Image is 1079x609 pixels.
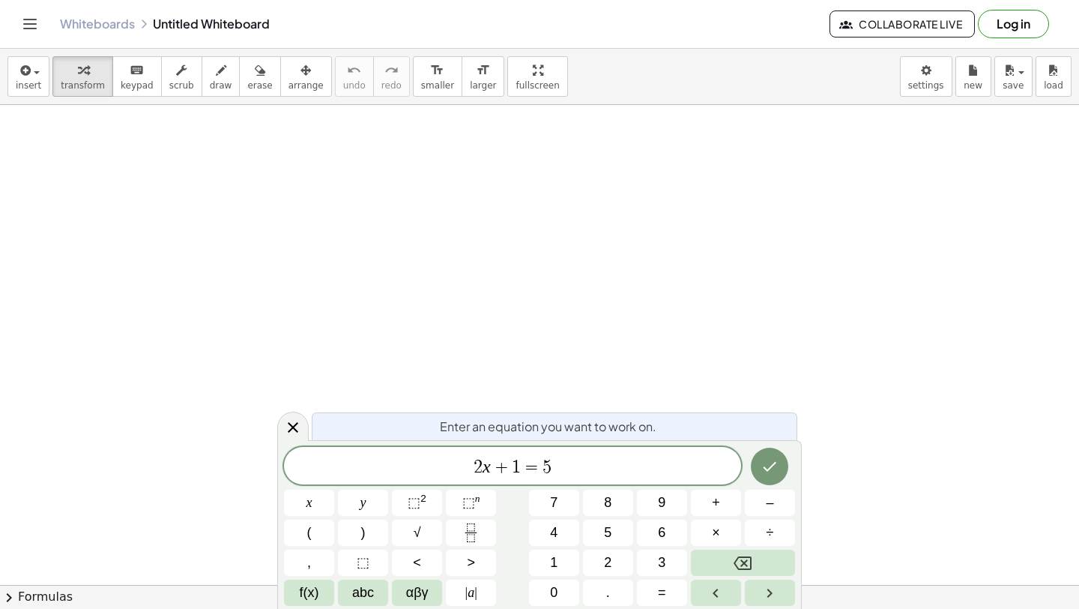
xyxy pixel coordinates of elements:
[392,580,442,606] button: Greek alphabet
[384,61,399,79] i: redo
[161,56,202,97] button: scrub
[210,80,232,91] span: draw
[338,490,388,516] button: y
[18,12,42,36] button: Toggle navigation
[284,520,334,546] button: (
[338,520,388,546] button: )
[284,580,334,606] button: Functions
[361,523,366,543] span: )
[335,56,374,97] button: undoundo
[751,448,788,485] button: Done
[542,458,551,476] span: 5
[516,80,559,91] span: fullscreen
[550,493,557,513] span: 7
[483,457,491,476] var: x
[964,80,982,91] span: new
[637,550,687,576] button: 3
[16,80,41,91] span: insert
[381,80,402,91] span: redo
[373,56,410,97] button: redoredo
[284,550,334,576] button: ,
[491,458,513,476] span: +
[430,61,444,79] i: format_size
[300,583,319,603] span: f(x)
[130,61,144,79] i: keyboard
[338,580,388,606] button: Alphabet
[288,80,324,91] span: arrange
[343,80,366,91] span: undo
[767,523,774,543] span: ÷
[583,580,633,606] button: .
[529,490,579,516] button: 7
[658,493,665,513] span: 9
[446,520,496,546] button: Fraction
[357,553,369,573] span: ⬚
[476,61,490,79] i: format_size
[462,56,504,97] button: format_sizelarger
[550,583,557,603] span: 0
[550,523,557,543] span: 4
[529,520,579,546] button: 4
[392,490,442,516] button: Squared
[1044,80,1063,91] span: load
[604,523,611,543] span: 5
[352,583,374,603] span: abc
[307,553,311,573] span: ,
[392,520,442,546] button: Square root
[529,580,579,606] button: 0
[7,56,49,97] button: insert
[408,495,420,510] span: ⬚
[658,553,665,573] span: 3
[465,585,468,600] span: |
[462,495,475,510] span: ⬚
[583,550,633,576] button: 2
[239,56,280,97] button: erase
[406,583,429,603] span: αβγ
[338,550,388,576] button: Placeholder
[1036,56,1072,97] button: load
[604,553,611,573] span: 2
[474,458,483,476] span: 2
[306,493,312,513] span: x
[420,493,426,504] sup: 2
[474,585,477,600] span: |
[712,523,720,543] span: ×
[529,550,579,576] button: 1
[280,56,332,97] button: arrange
[691,490,741,516] button: Plus
[121,80,154,91] span: keypad
[446,550,496,576] button: Greater than
[169,80,194,91] span: scrub
[637,520,687,546] button: 6
[766,493,773,513] span: –
[908,80,944,91] span: settings
[637,580,687,606] button: Equals
[606,583,610,603] span: .
[745,490,795,516] button: Minus
[470,80,496,91] span: larger
[658,523,665,543] span: 6
[112,56,162,97] button: keyboardkeypad
[691,580,741,606] button: Left arrow
[247,80,272,91] span: erase
[475,493,480,504] sup: n
[284,490,334,516] button: x
[60,16,135,31] a: Whiteboards
[1003,80,1024,91] span: save
[347,61,361,79] i: undo
[658,583,666,603] span: =
[691,550,795,576] button: Backspace
[583,490,633,516] button: 8
[512,458,521,476] span: 1
[745,580,795,606] button: Right arrow
[745,520,795,546] button: Divide
[978,10,1049,38] button: Log in
[414,523,421,543] span: √
[842,17,962,31] span: Collaborate Live
[583,520,633,546] button: 5
[61,80,105,91] span: transform
[465,583,477,603] span: a
[52,56,113,97] button: transform
[467,553,475,573] span: >
[829,10,975,37] button: Collaborate Live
